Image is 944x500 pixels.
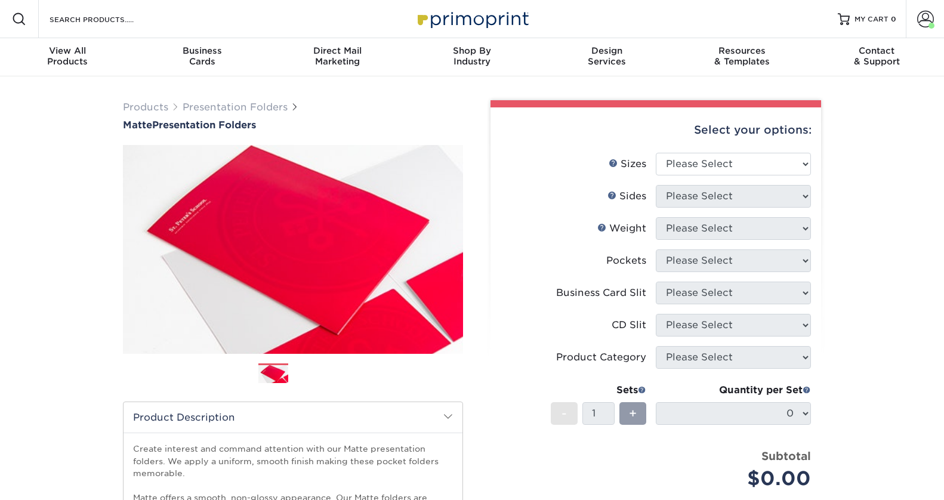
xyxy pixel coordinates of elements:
img: Primoprint [412,6,532,32]
img: Presentation Folders 02 [298,359,328,388]
a: DesignServices [539,38,674,76]
span: 0 [891,15,896,23]
div: $0.00 [665,464,811,493]
a: BusinessCards [135,38,270,76]
span: Direct Mail [270,45,405,56]
span: Contact [809,45,944,56]
a: Direct MailMarketing [270,38,405,76]
div: Services [539,45,674,67]
div: & Templates [674,45,809,67]
div: Business Card Slit [556,286,646,300]
div: Marketing [270,45,405,67]
h2: Product Description [124,402,462,433]
span: MY CART [854,14,889,24]
span: Matte [123,119,152,131]
div: Industry [405,45,539,67]
div: CD Slit [612,318,646,332]
a: Products [123,101,168,113]
span: - [562,405,567,422]
span: Shop By [405,45,539,56]
span: Resources [674,45,809,56]
a: Contact& Support [809,38,944,76]
a: MattePresentation Folders [123,119,463,131]
div: Sizes [609,157,646,171]
div: Select your options: [500,107,812,153]
div: Product Category [556,350,646,365]
div: Sides [607,189,646,203]
h1: Presentation Folders [123,119,463,131]
a: Shop ByIndustry [405,38,539,76]
a: Resources& Templates [674,38,809,76]
a: Presentation Folders [183,101,288,113]
span: Business [135,45,270,56]
span: + [629,405,637,422]
input: SEARCH PRODUCTS..... [48,12,165,26]
div: Quantity per Set [656,383,811,397]
span: Design [539,45,674,56]
div: Sets [551,383,646,397]
div: Weight [597,221,646,236]
div: Cards [135,45,270,67]
div: & Support [809,45,944,67]
div: Pockets [606,254,646,268]
strong: Subtotal [761,449,811,462]
img: Presentation Folders 01 [258,364,288,385]
img: Matte 01 [123,132,463,367]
